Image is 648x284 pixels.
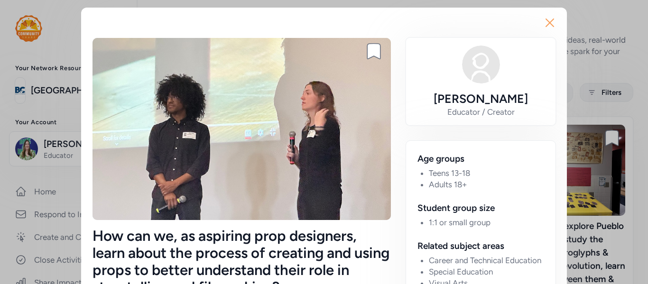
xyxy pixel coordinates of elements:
div: Student group size [417,202,544,215]
li: Career and Technical Education [429,255,544,266]
li: Special Education [429,266,544,277]
li: Adults 18+ [429,179,544,190]
li: Teens 13-18 [429,167,544,179]
img: Avatar [462,46,500,83]
div: Age groups [417,152,544,165]
li: 1:1 or small group [429,217,544,228]
img: image [93,38,391,220]
div: [PERSON_NAME] [434,91,528,106]
div: Educator / Creator [447,106,515,118]
div: Related subject areas [417,239,544,253]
